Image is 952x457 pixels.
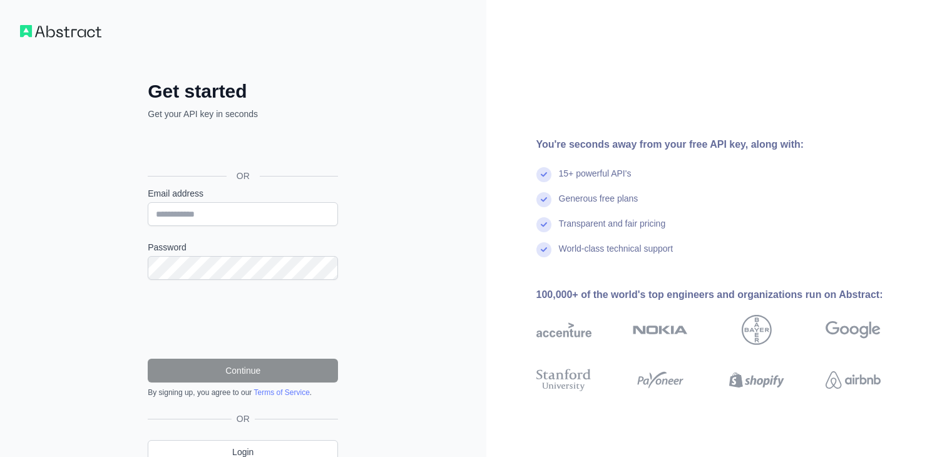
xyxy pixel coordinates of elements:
img: google [826,315,881,345]
iframe: Кнопка "Войти с аккаунтом Google" [141,134,342,162]
iframe: reCAPTCHA [148,295,338,344]
h2: Get started [148,80,338,103]
div: World-class technical support [559,242,673,267]
img: bayer [742,315,772,345]
span: OR [227,170,260,182]
img: accenture [536,315,591,345]
img: payoneer [633,366,688,394]
img: check mark [536,217,551,232]
div: 100,000+ of the world's top engineers and organizations run on Abstract: [536,287,921,302]
img: check mark [536,167,551,182]
button: Continue [148,359,338,383]
div: Generous free plans [559,192,638,217]
span: OR [232,413,255,425]
div: You're seconds away from your free API key, along with: [536,137,921,152]
img: nokia [633,315,688,345]
img: Workflow [20,25,101,38]
p: Get your API key in seconds [148,108,338,120]
img: shopify [729,366,784,394]
img: airbnb [826,366,881,394]
div: Transparent and fair pricing [559,217,666,242]
a: Terms of Service [253,388,309,397]
label: Password [148,241,338,254]
div: 15+ powerful API's [559,167,632,192]
img: check mark [536,192,551,207]
img: check mark [536,242,551,257]
img: stanford university [536,366,591,394]
div: By signing up, you agree to our . [148,388,338,398]
label: Email address [148,187,338,200]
